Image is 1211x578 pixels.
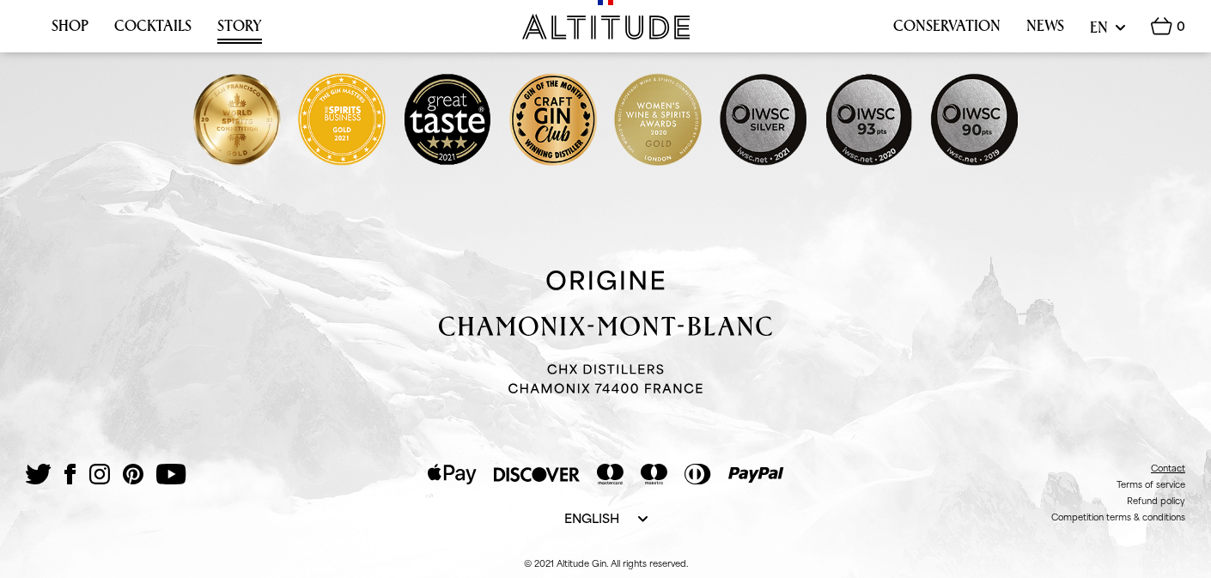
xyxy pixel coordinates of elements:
[1151,463,1185,473] a: Contact
[64,464,76,484] img: Facebook
[597,464,624,484] img: Mastercard
[1117,479,1185,490] a: Terms of service
[728,467,784,483] img: PayPal
[114,17,192,44] a: Cocktails
[89,464,110,484] img: Instagram
[641,464,667,484] img: Maestro
[193,56,1018,185] img: Altitude Gin Awards
[52,17,88,44] a: Shop
[1151,17,1185,45] a: 0
[217,17,262,44] a: Story
[1151,17,1172,35] img: Basket
[26,464,52,484] img: Twitter
[156,464,186,484] img: YouTube
[1026,17,1064,44] a: News
[428,464,477,484] img: Apple Pay
[685,464,711,484] img: Diners Club
[1127,496,1185,506] a: Refund policy
[26,557,1185,569] p: © 2021 Altitude Gin. All rights reserved.
[439,271,772,393] img: Translation missing: en.origin_alt
[1051,512,1185,522] a: Competition terms & conditions
[494,467,580,483] img: Discover
[123,464,143,484] img: Pinterest
[893,17,1001,44] a: Conservation
[522,14,690,40] img: Altitude Gin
